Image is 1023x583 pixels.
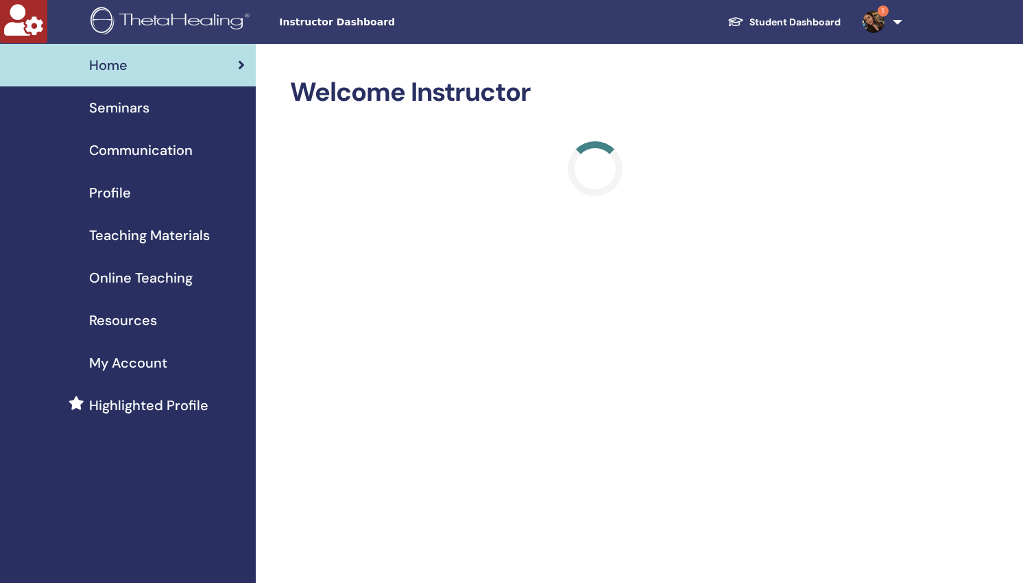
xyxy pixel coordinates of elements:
img: logo.png [91,7,254,38]
a: Student Dashboard [717,10,852,35]
h2: Welcome Instructor [290,77,900,108]
span: Resources [89,310,157,331]
span: Highlighted Profile [89,395,208,416]
span: Home [89,55,128,75]
img: default.jpg [863,11,884,33]
span: Online Teaching [89,267,193,288]
span: Instructor Dashboard [279,15,485,29]
span: Teaching Materials [89,225,210,246]
img: graduation-cap-white.svg [727,16,744,27]
span: Seminars [89,97,149,118]
span: Communication [89,140,193,160]
span: My Account [89,353,167,373]
span: Profile [89,182,131,203]
span: 1 [878,5,889,16]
